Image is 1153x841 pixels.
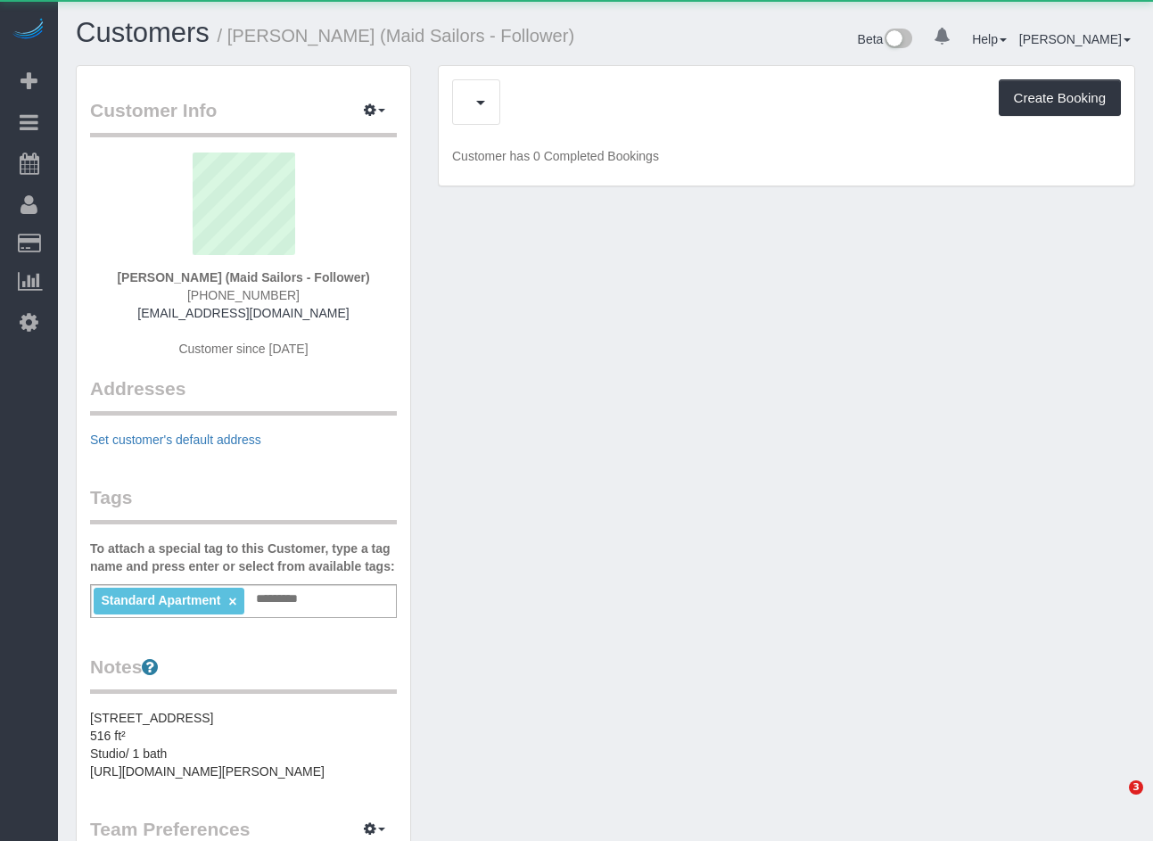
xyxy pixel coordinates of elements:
[1092,780,1135,823] iframe: Intercom live chat
[999,79,1121,117] button: Create Booking
[137,306,349,320] a: [EMAIL_ADDRESS][DOMAIN_NAME]
[11,18,46,43] img: Automaid Logo
[187,288,300,302] span: [PHONE_NUMBER]
[90,97,397,137] legend: Customer Info
[452,147,1121,165] p: Customer has 0 Completed Bookings
[218,26,575,45] small: / [PERSON_NAME] (Maid Sailors - Follower)
[883,29,912,52] img: New interface
[76,17,210,48] a: Customers
[858,32,913,46] a: Beta
[90,540,397,575] label: To attach a special tag to this Customer, type a tag name and press enter or select from availabl...
[90,654,397,694] legend: Notes
[1129,780,1143,795] span: 3
[178,342,308,356] span: Customer since [DATE]
[972,32,1007,46] a: Help
[90,709,397,780] pre: [STREET_ADDRESS] 516 ft² Studio/ 1 bath [URL][DOMAIN_NAME][PERSON_NAME]
[90,433,261,447] a: Set customer's default address
[117,270,369,284] strong: [PERSON_NAME] (Maid Sailors - Follower)
[90,484,397,524] legend: Tags
[228,594,236,609] a: ×
[101,593,220,607] span: Standard Apartment
[1019,32,1131,46] a: [PERSON_NAME]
